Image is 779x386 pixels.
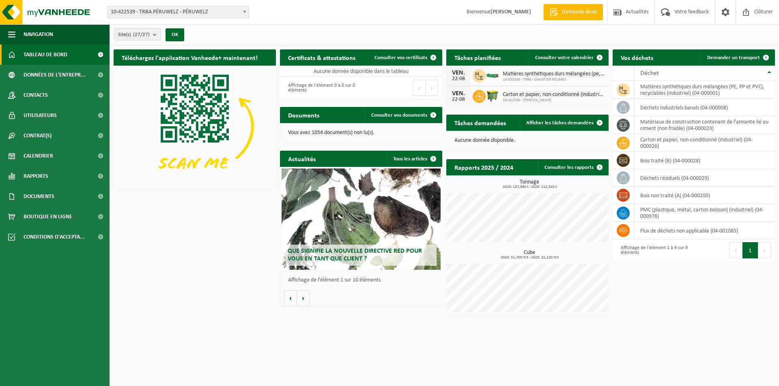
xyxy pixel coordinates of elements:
p: Aucune donnée disponible. [454,138,600,143]
count: (27/27) [133,32,150,37]
td: matières synthétiques durs mélangées (PE, PP et PVC), recyclables (industriel) (04-000001) [634,81,775,99]
button: Next [426,80,438,96]
div: VEN. [450,90,467,97]
a: Demande devis [543,4,603,20]
a: Que signifie la nouvelle directive RED pour vous en tant que client ? [282,168,441,270]
div: Affichage de l'élément 0 à 0 sur 0 éléments [284,79,357,97]
h2: Vos déchets [613,49,661,65]
p: Affichage de l'élément 1 sur 10 éléments [288,277,438,283]
a: Consulter vos documents [365,107,441,123]
span: 10-422539 - TRBA PÉRUWELZ - PÉRUWELZ [108,6,249,18]
span: Tableau de bord [24,45,67,65]
span: Carton et papier, non-conditionné (industriel) [503,92,605,98]
td: carton et papier, non-conditionné (industriel) (04-000026) [634,134,775,152]
td: déchets résiduels (04-000029) [634,169,775,187]
a: Tous les articles [387,151,441,167]
span: Contrat(s) [24,126,52,146]
span: Navigation [24,24,53,45]
td: bois traité (B) (04-000028) [634,152,775,169]
button: Previous [730,242,742,258]
img: HK-XC-10-GN-00 [486,71,499,79]
span: Documents [24,186,54,207]
a: Demander un transport [701,49,774,66]
a: Afficher les tâches demandées [520,115,608,131]
span: Demander un transport [707,55,760,60]
img: WB-1100-HPE-GN-50 [486,89,499,102]
div: Affichage de l'élément 1 à 9 sur 9 éléments [617,241,690,259]
a: Consulter vos certificats [368,49,441,66]
div: 22-08 [450,76,467,82]
td: déchets industriels banals (04-000008) [634,99,775,116]
span: Consulter vos documents [371,113,427,118]
div: 22-08 [450,97,467,102]
button: Site(s)(27/27) [114,28,161,41]
img: Download de VHEPlus App [114,66,276,187]
span: 10-422539 - [PERSON_NAME] [503,98,605,103]
button: 1 [742,242,758,258]
span: Déchet [640,70,659,77]
span: Consulter vos certificats [374,55,427,60]
h2: Tâches demandées [446,115,514,130]
td: PMC (plastique, métal, carton boisson) (industriel) (04-000978) [634,204,775,222]
h3: Tonnage [450,179,609,189]
span: Que signifie la nouvelle directive RED pour vous en tant que client ? [288,248,422,262]
h2: Actualités [280,151,324,166]
span: Conditions d'accepta... [24,227,85,247]
h2: Certificats & attestations [280,49,364,65]
span: Matières synthétiques durs mélangées (pe, pp et pvc), recyclables (industriel) [503,71,605,77]
span: Site(s) [118,29,150,41]
h2: Téléchargez l'application Vanheede+ maintenant! [114,49,266,65]
button: Previous [413,80,426,96]
td: matériaux de construction contenant de l'amiante lié au ciment (non friable) (04-000023) [634,116,775,134]
h3: Cube [450,250,609,260]
h2: Documents [280,107,327,123]
span: 2024: 51,700 m3 - 2025: 21,120 m3 [450,256,609,260]
td: flux de déchets non applicable (04-001085) [634,222,775,239]
span: Données de l'entrepr... [24,65,86,85]
h2: Rapports 2025 / 2024 [446,159,521,175]
td: bois non traité (A) (04-000200) [634,187,775,204]
td: Aucune donnée disponible dans le tableau [280,66,442,77]
span: Boutique en ligne [24,207,72,227]
h2: Tâches planifiées [446,49,509,65]
button: Vorige [284,290,297,306]
span: Utilisateurs [24,105,57,126]
span: Consulter votre calendrier [535,55,594,60]
span: 10-855268 - TRBA - CHANTIER POLARIS [503,77,605,82]
div: VEN. [450,70,467,76]
span: Afficher les tâches demandées [526,120,594,126]
a: Consulter votre calendrier [529,49,608,66]
span: Contacts [24,85,48,105]
span: Demande devis [560,8,599,16]
a: Consulter les rapports [538,159,608,175]
span: Calendrier [24,146,53,166]
strong: [PERSON_NAME] [491,9,531,15]
button: OK [166,28,184,41]
button: Volgende [297,290,310,306]
button: Next [758,242,771,258]
span: Rapports [24,166,48,186]
span: 2024: 147,990 t - 2025: 112,542 t [450,185,609,189]
p: Vous avez 1054 document(s) non lu(s). [288,130,434,136]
